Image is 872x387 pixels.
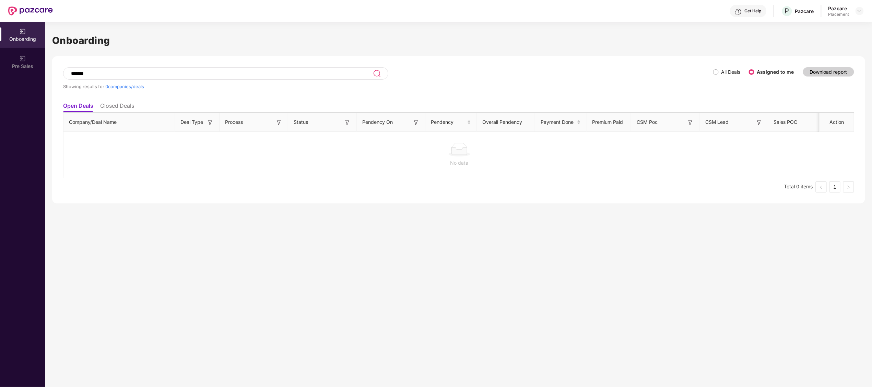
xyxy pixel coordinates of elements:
button: left [816,181,827,192]
button: Download report [803,67,854,77]
li: Next Page [843,181,854,192]
img: svg+xml;base64,PHN2ZyBpZD0iRHJvcGRvd24tMzJ4MzIiIHhtbG5zPSJodHRwOi8vd3d3LnczLm9yZy8yMDAwL3N2ZyIgd2... [857,8,862,14]
img: svg+xml;base64,PHN2ZyB3aWR0aD0iMTYiIGhlaWdodD0iMTYiIHZpZXdCb3g9IjAgMCAxNiAxNiIgZmlsbD0ibm9uZSIgeG... [413,119,420,126]
img: svg+xml;base64,PHN2ZyB3aWR0aD0iMTYiIGhlaWdodD0iMTYiIHZpZXdCb3g9IjAgMCAxNiAxNiIgZmlsbD0ibm9uZSIgeG... [344,119,351,126]
img: svg+xml;base64,PHN2ZyBpZD0iSGVscC0zMngzMiIgeG1sbnM9Imh0dHA6Ly93d3cudzMub3JnLzIwMDAvc3ZnIiB3aWR0aD... [735,8,742,15]
span: CSM Poc [637,118,658,126]
div: Showing results for [63,84,713,89]
div: Pazcare [828,5,849,12]
button: right [843,181,854,192]
span: CSM Lead [705,118,729,126]
div: Placement [828,12,849,17]
span: Process [225,118,243,126]
span: 0 companies/deals [105,84,144,89]
div: Pazcare [795,8,814,14]
div: Get Help [745,8,762,14]
th: Company/Deal Name [63,113,175,132]
img: svg+xml;base64,PHN2ZyB3aWR0aD0iMTYiIGhlaWdodD0iMTYiIHZpZXdCb3g9IjAgMCAxNiAxNiIgZmlsbD0ibm9uZSIgeG... [756,119,763,126]
span: Pendency On [362,118,393,126]
span: Deal Type [180,118,203,126]
span: left [819,185,823,189]
li: Closed Deals [100,102,134,112]
span: Sales POC [774,118,798,126]
div: No data [69,159,850,167]
span: P [785,7,789,15]
li: Previous Page [816,181,827,192]
th: Action [820,113,854,132]
th: Premium Paid [587,113,631,132]
li: Total 0 items [784,181,813,192]
label: All Deals [721,69,741,75]
th: Pendency [425,113,477,132]
span: right [847,185,851,189]
img: svg+xml;base64,PHN2ZyB3aWR0aD0iMTYiIGhlaWdodD0iMTYiIHZpZXdCb3g9IjAgMCAxNiAxNiIgZmlsbD0ibm9uZSIgeG... [687,119,694,126]
h1: Onboarding [52,33,865,48]
li: Open Deals [63,102,93,112]
img: svg+xml;base64,PHN2ZyB3aWR0aD0iMTYiIGhlaWdodD0iMTYiIHZpZXdCb3g9IjAgMCAxNiAxNiIgZmlsbD0ibm9uZSIgeG... [275,119,282,126]
img: svg+xml;base64,PHN2ZyB3aWR0aD0iMTYiIGhlaWdodD0iMTYiIHZpZXdCb3g9IjAgMCAxNiAxNiIgZmlsbD0ibm9uZSIgeG... [207,119,214,126]
span: Status [294,118,308,126]
th: Overall Pendency [477,113,535,132]
span: Pendency [431,118,466,126]
li: 1 [829,181,840,192]
img: svg+xml;base64,PHN2ZyB3aWR0aD0iMjQiIGhlaWdodD0iMjUiIHZpZXdCb3g9IjAgMCAyNCAyNSIgZmlsbD0ibm9uZSIgeG... [373,69,381,78]
th: Payment Done [535,113,587,132]
span: Payment Done [541,118,576,126]
img: New Pazcare Logo [8,7,53,15]
img: svg+xml;base64,PHN2ZyB3aWR0aD0iMjAiIGhlaWdodD0iMjAiIHZpZXdCb3g9IjAgMCAyMCAyMCIgZmlsbD0ibm9uZSIgeG... [19,28,26,35]
a: 1 [830,182,840,192]
img: svg+xml;base64,PHN2ZyB3aWR0aD0iMjAiIGhlaWdodD0iMjAiIHZpZXdCb3g9IjAgMCAyMCAyMCIgZmlsbD0ibm9uZSIgeG... [19,55,26,62]
label: Assigned to me [757,69,794,75]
